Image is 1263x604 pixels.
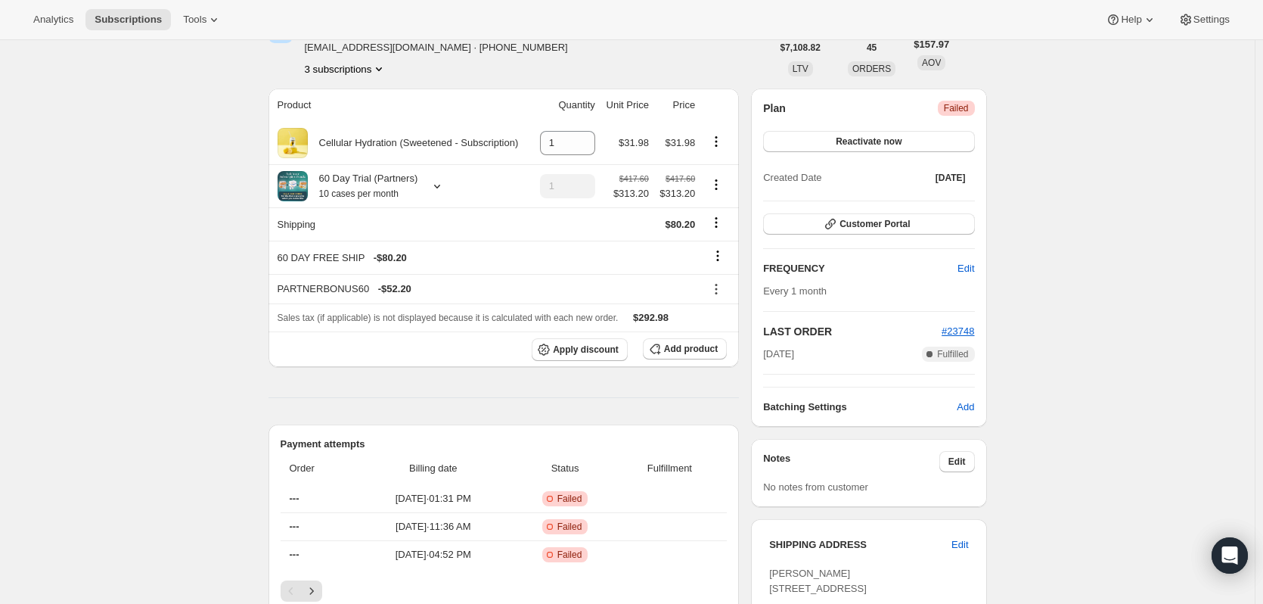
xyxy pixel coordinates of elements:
button: Product actions [305,61,387,76]
img: product img [278,128,308,158]
button: Help [1097,9,1165,30]
button: Shipping actions [704,214,728,231]
span: 45 [867,42,877,54]
nav: Pagination [281,581,728,602]
th: Quantity [532,89,599,122]
span: No notes from customer [763,481,868,493]
span: Add product [664,343,718,355]
img: product img [278,171,308,201]
button: Edit [948,257,983,281]
button: Reactivate now [763,131,974,152]
span: Failed [944,102,969,114]
span: Customer Portal [839,218,910,230]
h3: SHIPPING ADDRESS [769,537,951,553]
span: Edit [957,261,974,276]
div: 60 Day Trial (Partners) [308,171,418,201]
span: [DATE] · 01:31 PM [358,491,509,506]
div: Cellular Hydration (Sweetened - Subscription) [308,135,519,151]
small: 10 cases per month [319,188,399,199]
button: Subscriptions [85,9,171,30]
th: Shipping [268,207,533,241]
span: Settings [1193,14,1230,26]
span: Reactivate now [836,135,901,148]
span: $292.98 [633,312,669,323]
span: Add [957,400,974,415]
span: $31.98 [619,137,649,148]
button: Edit [939,451,975,472]
span: $80.20 [665,219,695,230]
span: Billing date [358,461,509,476]
h2: Plan [763,101,786,116]
button: [DATE] [926,167,975,188]
span: Tools [183,14,206,26]
span: LTV [793,64,808,74]
span: AOV [922,58,941,68]
span: [DATE] · 11:36 AM [358,519,509,534]
th: Unit Price [600,89,653,122]
button: Analytics [24,9,82,30]
button: Customer Portal [763,213,974,235]
th: Price [653,89,700,122]
button: Add [948,395,983,419]
span: Failed [557,549,582,561]
th: Order [281,452,354,485]
span: $313.20 [658,186,695,201]
button: Edit [942,533,977,557]
span: Edit [951,537,968,553]
span: Fulfilled [937,348,968,360]
div: Open Intercom Messenger [1212,537,1248,574]
span: ORDERS [852,64,891,74]
span: Status [518,461,613,476]
h2: FREQUENCY [763,261,957,276]
span: Fulfillment [622,461,718,476]
small: $417.60 [666,174,695,183]
h2: LAST ORDER [763,324,942,339]
span: Apply discount [553,344,619,356]
span: Sales tax (if applicable) is not displayed because it is calculated with each new order. [278,313,619,323]
span: [EMAIL_ADDRESS][DOMAIN_NAME] · [PHONE_NUMBER] [305,40,581,55]
span: $157.97 [914,37,949,52]
span: - $80.20 [374,251,407,266]
button: Settings [1169,9,1239,30]
button: #23748 [942,324,974,339]
button: 45 [858,37,886,58]
span: [DATE] [763,347,794,362]
button: Product actions [704,133,728,150]
span: Created Date [763,170,821,185]
span: --- [290,493,299,504]
button: Product actions [704,176,728,193]
span: Help [1121,14,1141,26]
button: Add product [643,338,727,360]
th: Product [268,89,533,122]
button: Tools [174,9,231,30]
div: 60 DAY FREE SHIP [278,251,696,266]
span: --- [290,521,299,532]
span: Subscriptions [95,14,162,26]
h3: Notes [763,451,939,472]
span: Edit [948,456,966,468]
small: $417.60 [619,174,649,183]
span: --- [290,549,299,560]
span: $313.20 [613,186,649,201]
span: $7,108.82 [780,42,821,54]
span: Every 1 month [763,285,827,297]
span: - $52.20 [378,282,411,297]
button: $7,108.82 [771,37,830,58]
span: $31.98 [665,137,695,148]
span: [DATE] · 04:52 PM [358,547,509,562]
h6: Batching Settings [763,400,957,415]
button: Next [301,581,322,602]
a: #23748 [942,325,974,337]
span: Failed [557,521,582,533]
span: Failed [557,493,582,505]
span: Analytics [33,14,73,26]
h2: Payment attempts [281,437,728,452]
div: PARTNERBONUS60 [278,282,696,297]
button: Apply discount [532,338,628,361]
span: [DATE] [936,172,966,184]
